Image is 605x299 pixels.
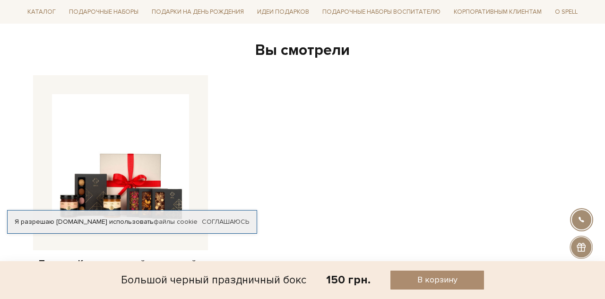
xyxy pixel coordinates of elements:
[326,273,371,287] font: 150 грн.
[322,8,441,16] font: Подарочные наборы воспитателю
[24,5,60,19] a: Каталог
[454,8,542,16] font: Корпоративным клиентам
[555,8,578,16] font: О Spell
[65,5,142,19] a: Подарочные наборы
[253,5,313,19] a: Идеи подарков
[417,274,458,285] font: В корзину
[551,5,581,19] a: О Spell
[257,8,309,16] font: Идеи подарков
[202,218,249,226] font: Соглашаюсь
[121,273,306,287] font: Большой черный праздничный бокс
[390,271,484,290] button: В корзину
[15,218,154,226] font: Я разрешаю [DOMAIN_NAME] использовать
[319,4,444,20] a: Подарочные наборы воспитателю
[202,218,249,226] a: Соглашаюсь
[39,258,202,269] a: Подарок Корпоративный супергерой
[69,8,138,16] font: Подарочные наборы
[255,41,350,60] font: Вы смотрели
[154,218,198,226] a: файлы cookie
[148,5,248,19] a: Подарки на День рождения
[152,8,244,16] font: Подарки на День рождения
[27,8,56,16] font: Каталог
[450,4,545,20] a: Корпоративным клиентам
[39,258,197,268] font: Подарок Корпоративный супергерой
